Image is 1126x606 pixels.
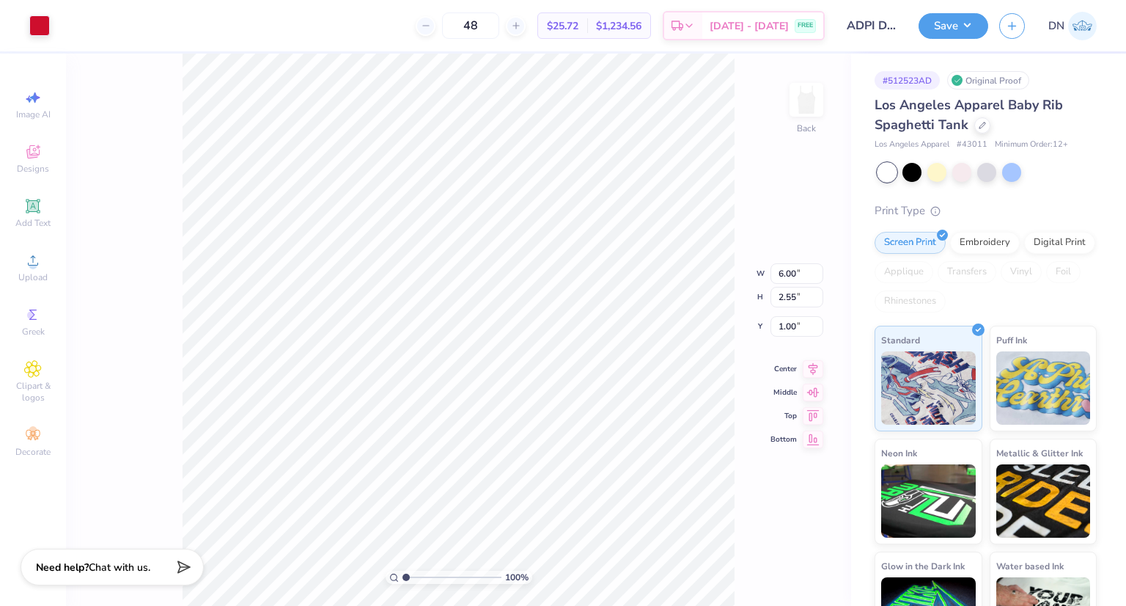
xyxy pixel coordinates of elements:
div: Screen Print [875,232,946,254]
span: Minimum Order: 12 + [995,139,1068,151]
span: Designs [17,163,49,175]
span: Middle [770,387,797,398]
img: Back [792,85,821,114]
span: DN [1048,18,1064,34]
div: Applique [875,261,933,283]
span: 100 % [505,571,529,584]
span: Water based Ink [996,558,1064,574]
span: Metallic & Glitter Ink [996,445,1083,461]
span: $1,234.56 [596,18,641,34]
span: Puff Ink [996,332,1027,348]
input: – – [442,12,499,39]
div: Foil [1046,261,1081,283]
div: Original Proof [947,71,1029,90]
a: DN [1048,12,1097,40]
img: Metallic & Glitter Ink [996,464,1091,538]
span: Add Text [15,217,51,229]
span: Clipart & logos [7,380,59,404]
span: Image AI [16,109,51,120]
div: Digital Print [1024,232,1095,254]
img: Puff Ink [996,351,1091,425]
span: Los Angeles Apparel [875,139,949,151]
button: Save [919,13,988,39]
div: Back [797,122,816,135]
span: [DATE] - [DATE] [710,18,789,34]
span: Standard [881,332,920,348]
span: Top [770,411,797,421]
div: # 512523AD [875,71,940,90]
div: Print Type [875,202,1097,219]
div: Vinyl [1001,261,1042,283]
span: Bottom [770,434,797,445]
span: Upload [18,271,48,283]
span: Center [770,364,797,374]
img: Neon Ink [881,464,976,538]
div: Embroidery [950,232,1020,254]
span: $25.72 [547,18,578,34]
div: Transfers [938,261,996,283]
span: # 43011 [957,139,987,151]
span: Neon Ink [881,445,917,461]
img: Standard [881,351,976,425]
span: Greek [22,326,45,337]
span: FREE [798,21,813,31]
div: Rhinestones [875,291,946,313]
span: Glow in the Dark Ink [881,558,965,574]
strong: Need help? [36,561,89,574]
img: Danielle Newport [1068,12,1097,40]
span: Los Angeles Apparel Baby Rib Spaghetti Tank [875,96,1063,134]
input: Untitled Design [836,11,908,40]
span: Chat with us. [89,561,150,574]
span: Decorate [15,446,51,458]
